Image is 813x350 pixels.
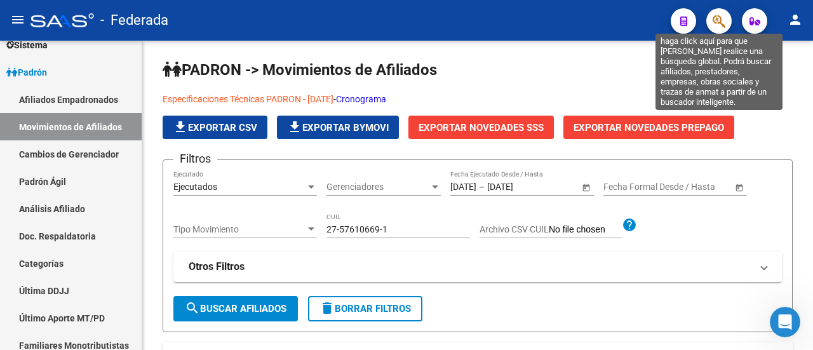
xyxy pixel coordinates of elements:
[173,119,188,135] mat-icon: file_download
[319,300,335,316] mat-icon: delete
[173,182,217,192] span: Ejecutados
[277,116,399,139] button: Exportar Bymovi
[408,116,554,139] button: Exportar Novedades SSS
[549,224,622,236] input: Archivo CSV CUIL
[163,92,793,106] p: -
[163,94,333,104] a: Especificaciones Técnicas PADRON - [DATE]
[173,122,257,133] span: Exportar CSV
[770,307,800,337] iframe: Intercom live chat
[450,182,476,192] input: Fecha inicio
[185,303,286,314] span: Buscar Afiliados
[6,65,47,79] span: Padrón
[319,303,411,314] span: Borrar Filtros
[661,182,723,192] input: Fecha fin
[10,12,25,27] mat-icon: menu
[487,182,549,192] input: Fecha fin
[622,217,637,232] mat-icon: help
[163,116,267,139] button: Exportar CSV
[173,296,298,321] button: Buscar Afiliados
[480,224,549,234] span: Archivo CSV CUIL
[788,12,803,27] mat-icon: person
[6,38,48,52] span: Sistema
[563,116,734,139] button: Exportar Novedades Prepago
[189,260,245,274] strong: Otros Filtros
[732,180,746,194] button: Open calendar
[574,122,724,133] span: Exportar Novedades Prepago
[603,182,650,192] input: Fecha inicio
[326,182,429,192] span: Gerenciadores
[479,182,485,192] span: –
[579,180,593,194] button: Open calendar
[185,300,200,316] mat-icon: search
[100,6,168,34] span: - Federada
[173,224,306,235] span: Tipo Movimiento
[163,61,437,79] span: PADRON -> Movimientos de Afiliados
[287,119,302,135] mat-icon: file_download
[173,252,782,282] mat-expansion-panel-header: Otros Filtros
[173,150,217,168] h3: Filtros
[308,296,422,321] button: Borrar Filtros
[419,122,544,133] span: Exportar Novedades SSS
[287,122,389,133] span: Exportar Bymovi
[336,94,386,104] a: Cronograma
